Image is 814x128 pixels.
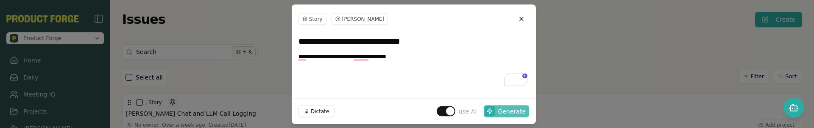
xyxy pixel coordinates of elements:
textarea: To enrich screen reader interactions, please activate Accessibility in Grammarly extension settings [298,48,529,91]
button: Story [298,13,326,25]
button: [PERSON_NAME] [332,13,388,25]
span: Dictate [311,108,329,114]
span: Story [309,15,323,22]
button: Open chat [783,97,804,118]
span: use AI [459,107,477,115]
button: Dictate [298,105,335,117]
span: Generate [498,107,526,115]
button: Generate [484,105,529,117]
span: [PERSON_NAME] [342,15,385,22]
